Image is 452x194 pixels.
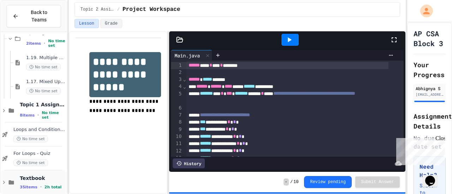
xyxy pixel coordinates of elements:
div: 2 [171,69,183,76]
span: No time set [26,64,61,70]
span: Topic 1 Assignments [20,101,65,108]
div: 3 [171,76,183,83]
span: - [284,179,289,186]
div: Main.java [171,50,212,61]
span: / [290,179,293,185]
span: Topic 2 Assignments [81,7,114,12]
span: 8 items [20,113,35,118]
iframe: chat widget [422,166,445,187]
span: No time set [42,111,65,120]
button: Back to Teams [6,5,61,27]
span: Submit Answer [361,179,394,185]
div: Chat with us now!Close [3,3,49,45]
span: 2 items [26,41,41,46]
div: 8 [171,119,183,126]
button: Submit Answer [355,176,400,188]
div: 6 [171,105,183,112]
div: My Account [413,3,435,19]
span: 10 [293,179,298,185]
button: Grade [100,19,122,28]
span: / [117,7,120,12]
span: Loops and Conditionals Review - Quiz [13,127,65,133]
button: Review pending [304,176,352,188]
span: No time set [48,39,65,48]
h2: Assignment Details [414,111,446,131]
div: 7 [171,112,183,119]
span: • [37,112,39,118]
span: Textbook [20,175,65,181]
div: 12 [171,148,183,155]
span: 1.19. Multiple Choice Exercises for Unit 1a (1.1-1.6) [26,55,65,61]
div: 9 [171,126,183,133]
div: 5 [171,90,183,105]
span: • [44,40,45,46]
span: 1.17. Mixed Up Code Practice 1.1-1.6 [26,79,65,85]
h3: Need Help? [420,162,440,179]
h1: AP CSA Block 3 [414,29,446,48]
div: 11 [171,140,183,147]
span: • [40,184,42,190]
span: No time set [26,88,61,94]
div: History [173,158,205,168]
button: Lesson [75,19,99,28]
div: Main.java [171,52,203,59]
span: Project Workspace [123,5,180,14]
div: 13 [171,155,183,162]
div: 1 [171,62,183,69]
span: No time set [13,159,48,166]
iframe: chat widget [393,135,445,165]
span: Fold line [183,76,186,82]
span: Back to Teams [23,9,55,24]
span: Fold line [183,84,186,89]
span: 35 items [20,185,37,189]
div: 10 [171,133,183,140]
div: Abhignya S [416,85,444,92]
div: [EMAIL_ADDRESS][PERSON_NAME][DOMAIN_NAME] [416,92,444,97]
div: No due date set [414,134,446,151]
span: For Loops - Quiz [13,151,65,157]
span: No time set [13,136,48,142]
div: 4 [171,83,183,90]
h2: Your Progress [414,60,446,80]
span: 2h total [44,185,62,189]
